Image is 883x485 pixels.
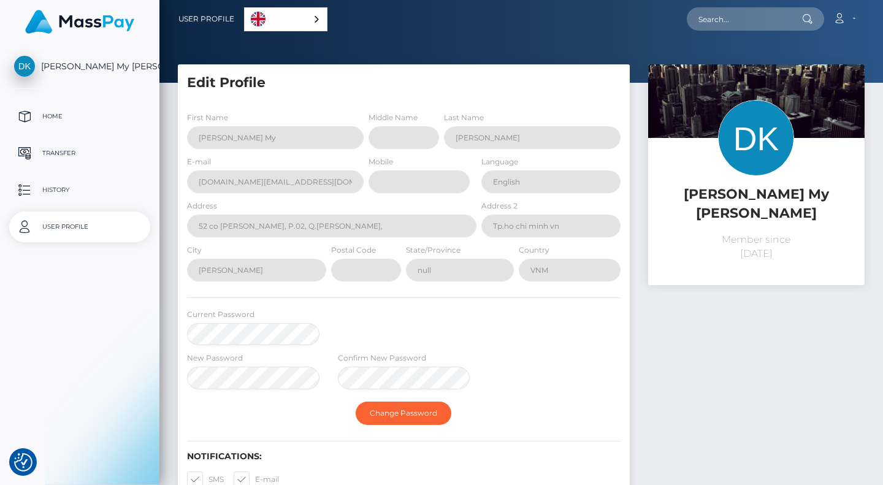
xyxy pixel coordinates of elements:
label: Address 2 [481,200,518,212]
label: Mobile [369,156,393,167]
p: Member since [DATE] [657,232,855,262]
a: English [245,8,327,31]
label: Language [481,156,518,167]
label: State/Province [406,245,461,256]
a: User Profile [9,212,150,242]
label: Country [519,245,549,256]
input: Search... [687,7,802,31]
h5: [PERSON_NAME] My [PERSON_NAME] [657,185,855,223]
label: Postal Code [331,245,376,256]
p: History [14,181,145,199]
button: Consent Preferences [14,453,32,472]
label: New Password [187,353,243,364]
label: City [187,245,202,256]
a: History [9,175,150,205]
img: Revisit consent button [14,453,32,472]
img: MassPay [25,10,134,34]
label: Address [187,200,217,212]
h6: Notifications: [187,451,621,462]
label: E-mail [187,156,211,167]
a: User Profile [178,6,234,32]
div: Language [244,7,327,31]
span: [PERSON_NAME] My [PERSON_NAME] [9,61,150,72]
p: Home [14,107,145,126]
label: Last Name [444,112,484,123]
aside: Language selected: English [244,7,327,31]
a: Transfer [9,138,150,169]
label: First Name [187,112,228,123]
label: Current Password [187,309,254,320]
img: ... [648,64,865,209]
label: Confirm New Password [338,353,426,364]
h5: Edit Profile [187,74,621,93]
button: Change Password [356,402,451,425]
p: Transfer [14,144,145,162]
label: Middle Name [369,112,418,123]
p: User Profile [14,218,145,236]
a: Home [9,101,150,132]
